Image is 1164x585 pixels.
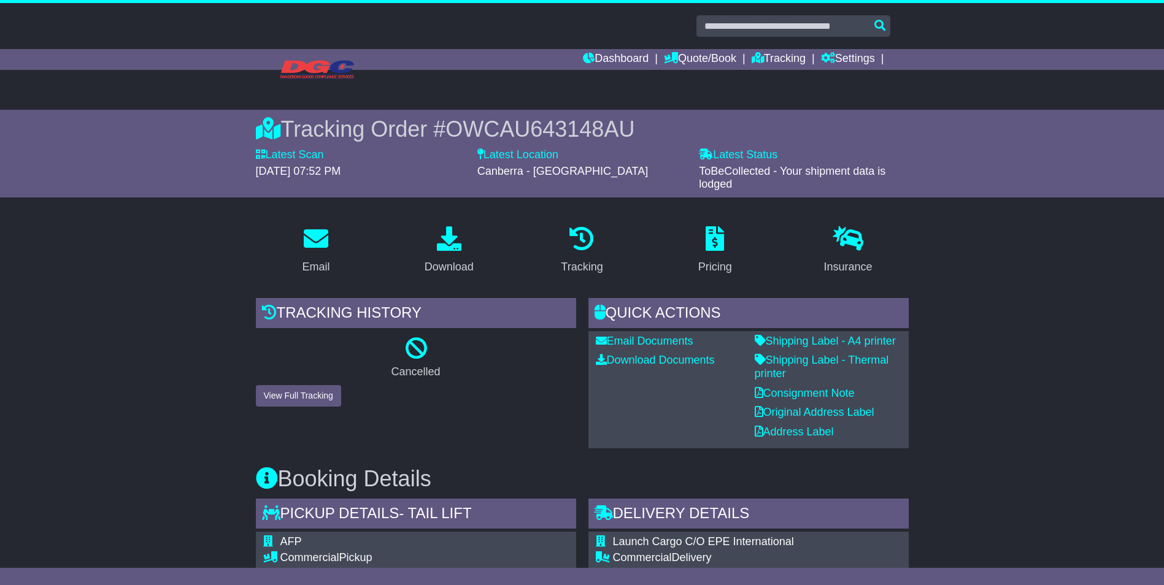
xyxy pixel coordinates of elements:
[302,259,330,275] div: Email
[425,259,474,275] div: Download
[280,551,470,565] div: Pickup
[445,117,634,142] span: OWCAU643148AU
[816,222,881,280] a: Insurance
[256,116,909,142] div: Tracking Order #
[477,165,648,177] span: Canberra - [GEOGRAPHIC_DATA]
[256,467,909,491] h3: Booking Details
[596,354,715,366] a: Download Documents
[588,298,909,331] div: Quick Actions
[294,222,337,280] a: Email
[256,365,576,379] p: Cancelled
[583,49,649,70] a: Dashboard
[699,148,777,162] label: Latest Status
[561,259,603,275] div: Tracking
[280,535,302,548] span: AFP
[821,49,875,70] a: Settings
[664,49,736,70] a: Quote/Book
[588,499,909,532] div: Delivery Details
[755,426,834,438] a: Address Label
[417,222,482,280] a: Download
[596,335,693,347] a: Email Documents
[613,551,800,565] div: Delivery
[399,505,471,521] span: - Tail Lift
[256,298,576,331] div: Tracking history
[755,406,874,418] a: Original Address Label
[755,387,855,399] a: Consignment Note
[256,165,341,177] span: [DATE] 07:52 PM
[698,259,732,275] div: Pricing
[755,335,896,347] a: Shipping Label - A4 printer
[699,165,885,191] span: ToBeCollected - Your shipment data is lodged
[613,551,672,564] span: Commercial
[256,499,576,532] div: Pickup Details
[613,535,794,548] span: Launch Cargo C/O EPE International
[280,551,339,564] span: Commercial
[256,385,341,407] button: View Full Tracking
[824,259,873,275] div: Insurance
[256,148,324,162] label: Latest Scan
[553,222,611,280] a: Tracking
[690,222,740,280] a: Pricing
[752,49,806,70] a: Tracking
[755,354,889,380] a: Shipping Label - Thermal printer
[477,148,558,162] label: Latest Location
